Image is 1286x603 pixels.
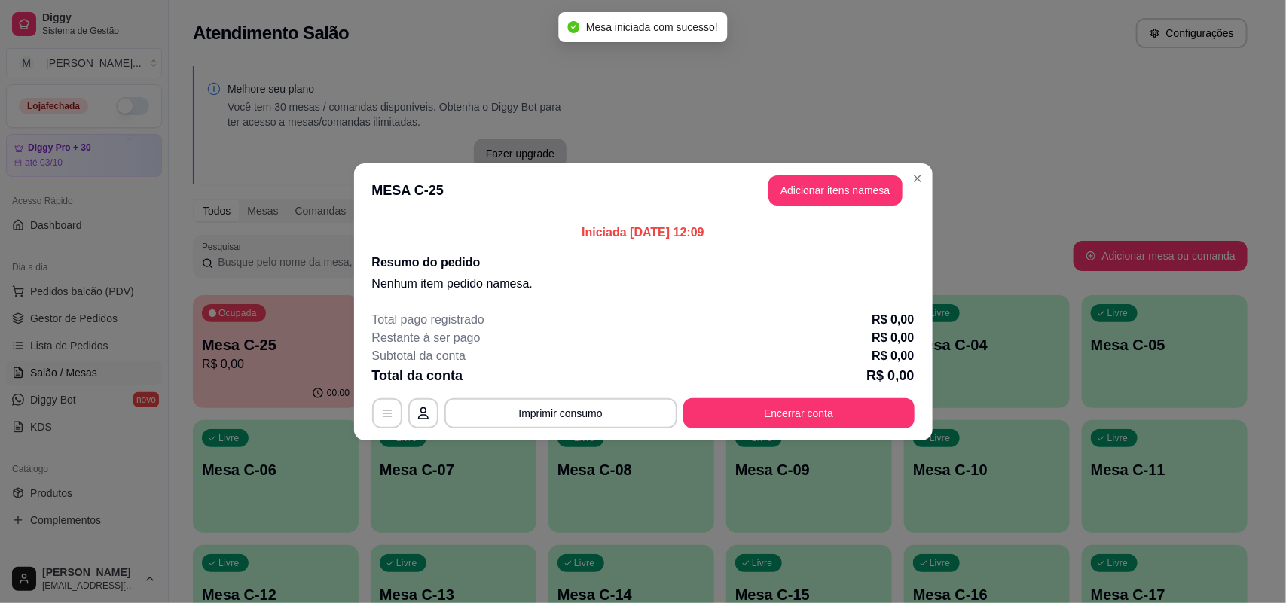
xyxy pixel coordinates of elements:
span: Mesa iniciada com sucesso! [586,21,718,33]
p: Restante à ser pago [372,329,481,347]
header: MESA C-25 [354,163,933,218]
p: Subtotal da conta [372,347,466,365]
p: R$ 0,00 [872,329,914,347]
p: Nenhum item pedido na mesa . [372,275,915,293]
button: Close [906,166,930,190]
span: check-circle [568,21,580,33]
button: Encerrar conta [683,398,915,428]
button: Adicionar itens namesa [768,175,903,206]
h2: Resumo do pedido [372,254,915,272]
p: R$ 0,00 [872,347,914,365]
p: Total pago registrado [372,311,484,329]
p: Total da conta [372,365,463,386]
p: R$ 0,00 [872,311,914,329]
p: R$ 0,00 [866,365,914,386]
button: Imprimir consumo [444,398,677,428]
p: Iniciada [DATE] 12:09 [372,224,915,242]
